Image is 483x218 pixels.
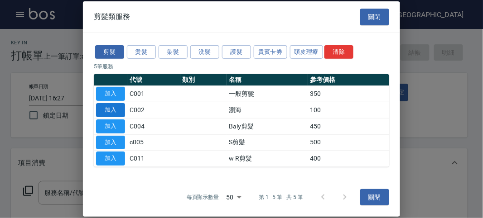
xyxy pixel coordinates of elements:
th: 代號 [127,74,180,86]
button: 洗髮 [190,45,219,59]
div: 50 [223,185,245,209]
td: C001 [127,86,180,102]
th: 名稱 [227,74,308,86]
button: 關閉 [360,189,389,206]
button: 貴賓卡劵 [254,45,287,59]
td: 350 [308,86,389,102]
button: 頭皮理療 [290,45,324,59]
button: 染髮 [159,45,188,59]
button: 加入 [96,119,125,133]
td: Baly剪髮 [227,118,308,134]
td: 一般剪髮 [227,86,308,102]
button: 護髮 [222,45,251,59]
th: 類別 [180,74,227,86]
button: 剪髮 [95,45,124,59]
button: 加入 [96,135,125,149]
button: 關閉 [360,9,389,25]
td: C002 [127,102,180,118]
td: C004 [127,118,180,134]
p: 每頁顯示數量 [187,193,219,201]
p: 第 1–5 筆 共 5 筆 [259,193,303,201]
td: c005 [127,134,180,151]
td: 450 [308,118,389,134]
td: 100 [308,102,389,118]
button: 清除 [324,45,353,59]
td: C011 [127,151,180,167]
button: 加入 [96,152,125,166]
button: 加入 [96,87,125,101]
td: 瀏海 [227,102,308,118]
td: 500 [308,134,389,151]
td: 400 [308,151,389,167]
p: 5 筆服務 [94,62,389,71]
td: S剪髮 [227,134,308,151]
th: 參考價格 [308,74,389,86]
button: 加入 [96,103,125,117]
td: w R剪髮 [227,151,308,167]
span: 剪髮類服務 [94,12,130,21]
button: 燙髮 [127,45,156,59]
